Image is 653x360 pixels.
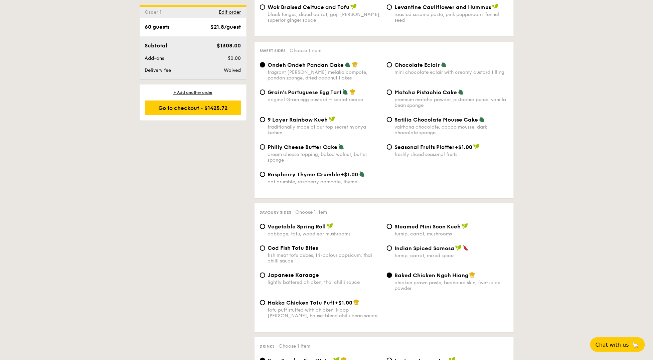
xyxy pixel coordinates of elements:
[387,89,392,95] input: Matcha Pistachio Cakepremium matcha powder, pistachio puree, vanilla bean sponge
[268,152,381,163] div: cream cheese topping, baked walnut, butter sponge
[268,69,381,81] div: fragrant [PERSON_NAME] melaka compote, pandan sponge, dried coconut flakes
[268,272,319,278] span: Japanese Karaage
[590,337,645,352] button: Chat with us🦙
[228,55,241,61] span: $0.00
[329,116,335,122] img: icon-vegan.f8ff3823.svg
[395,69,508,75] div: mini chocolate eclair with creamy custard filling
[290,48,322,53] span: Choose 1 item
[387,4,392,10] input: Levantine Cauliflower and Hummusroasted sesame paste, pink peppercorn, fennel seed
[224,67,241,73] span: Waived
[387,117,392,122] input: Satilia Chocolate Mousse Cakevalrhona chocolate, cacao mousse, dark chocolate sponge
[296,209,327,215] span: Choose 1 item
[395,253,508,258] div: turnip, carrot, mixed spice
[260,344,275,349] span: Drinks
[268,300,335,306] span: Hakka Chicken Tofu Puff
[145,9,165,15] span: Order 1
[145,101,241,115] div: Go to checkout - $1425.72
[260,4,265,10] input: Wok Braised Celtuce and Tofublack fungus, diced carrot, goji [PERSON_NAME], superior ginger sauce
[387,273,392,278] input: Baked Chicken Ngoh Hiangchicken prawn paste, beancurd skin, five-spice powder
[268,307,381,319] div: tofu puff stuffed with chicken, kicap [PERSON_NAME], house-blend chilli bean sauce
[387,224,392,229] input: Steamed Mini Soon Kuehturnip, carrot, mushrooms
[455,144,473,150] span: +$1.00
[395,152,508,157] div: freshly sliced seasonal fruits
[260,210,292,215] span: Savoury sides
[268,124,381,136] div: traditionally made at our top secret nyonya kichen
[260,172,265,177] input: Raspberry Thyme Crumble+$1.00oat crumble, raspberry compote, thyme
[219,9,241,15] span: Edit order
[473,144,480,150] img: icon-vegan.f8ff3823.svg
[268,62,344,68] span: Ondeh Ondeh Pandan Cake
[268,231,381,237] div: cabbage, tofu, wood ear mushrooms
[268,179,381,185] div: oat crumble, raspberry compote, thyme
[145,55,164,61] span: Add-ons
[395,89,457,96] span: Matcha Pistachio Cake
[353,299,359,305] img: icon-chef-hat.a58ddaea.svg
[359,171,365,177] img: icon-vegetarian.fe4039eb.svg
[395,124,508,136] div: valrhona chocolate, cacao mousse, dark chocolate sponge
[217,42,241,49] span: $1308.00
[441,61,447,67] img: icon-vegetarian.fe4039eb.svg
[260,273,265,278] input: Japanese Karaagelightly battered chicken, thai chilli sauce
[338,144,344,150] img: icon-vegetarian.fe4039eb.svg
[492,4,499,10] img: icon-vegan.f8ff3823.svg
[350,4,357,10] img: icon-vegan.f8ff3823.svg
[350,89,356,95] img: icon-chef-hat.a58ddaea.svg
[268,12,381,23] div: black fungus, diced carrot, goji [PERSON_NAME], superior ginger sauce
[395,272,469,279] span: Baked Chicken Ngoh Hiang
[335,300,353,306] span: +$1.00
[145,90,241,95] div: + Add another order
[395,144,455,150] span: Seasonal Fruits Platter
[387,245,392,251] input: Indian Spiced Samosaturnip, carrot, mixed spice
[395,62,440,68] span: Chocolate Eclair
[260,300,265,305] input: Hakka Chicken Tofu Puff+$1.00tofu puff stuffed with chicken, kicap [PERSON_NAME], house-blend chi...
[260,245,265,251] input: Cod Fish Tofu Bitesfish meat tofu cubes, tri-colour capsicum, thai chilli sauce
[387,144,392,150] input: Seasonal Fruits Platter+$1.00freshly sliced seasonal fruits
[268,97,381,103] div: original Grain egg custard – secret recipe
[395,12,508,23] div: roasted sesame paste, pink peppercorn, fennel seed
[463,245,469,251] img: icon-spicy.37a8142b.svg
[395,97,508,108] div: premium matcha powder, pistachio puree, vanilla bean sponge
[395,245,455,251] span: Indian Spiced Samosa
[342,89,348,95] img: icon-vegetarian.fe4039eb.svg
[352,61,358,67] img: icon-chef-hat.a58ddaea.svg
[632,341,640,349] span: 🦙
[260,144,265,150] input: Philly Cheese Butter Cakecream cheese topping, baked walnut, butter sponge
[455,245,462,251] img: icon-vegan.f8ff3823.svg
[145,42,168,49] span: Subtotal
[211,23,241,31] div: $21.8/guest
[260,48,286,53] span: Sweet sides
[260,117,265,122] input: 9 Layer Rainbow Kuehtraditionally made at our top secret nyonya kichen
[145,67,171,73] span: Delivery fee
[395,280,508,291] div: chicken prawn paste, beancurd skin, five-spice powder
[395,117,478,123] span: Satilia Chocolate Mousse Cake
[145,23,170,31] div: 60 guests
[469,272,475,278] img: icon-chef-hat.a58ddaea.svg
[395,231,508,237] div: turnip, carrot, mushrooms
[479,116,485,122] img: icon-vegetarian.fe4039eb.svg
[268,89,342,96] span: Grain's Portuguese Egg Tart
[268,144,338,150] span: Philly Cheese Butter Cake
[268,223,326,230] span: Vegetable Spring Roll
[268,117,328,123] span: 9 Layer Rainbow Kueh
[462,223,468,229] img: icon-vegan.f8ff3823.svg
[268,245,318,251] span: Cod Fish Tofu Bites
[395,223,461,230] span: Steamed Mini Soon Kueh
[279,343,311,349] span: Choose 1 item
[341,171,358,178] span: +$1.00
[596,342,629,348] span: Chat with us
[387,62,392,67] input: Chocolate Eclairmini chocolate eclair with creamy custard filling
[268,4,350,10] span: Wok Braised Celtuce and Tofu
[268,280,381,285] div: lightly battered chicken, thai chilli sauce
[260,62,265,67] input: Ondeh Ondeh Pandan Cakefragrant [PERSON_NAME] melaka compote, pandan sponge, dried coconut flakes
[260,89,265,95] input: Grain's Portuguese Egg Tartoriginal Grain egg custard – secret recipe
[268,171,341,178] span: Raspberry Thyme Crumble
[268,252,381,264] div: fish meat tofu cubes, tri-colour capsicum, thai chilli sauce
[458,89,464,95] img: icon-vegetarian.fe4039eb.svg
[345,61,351,67] img: icon-vegetarian.fe4039eb.svg
[327,223,333,229] img: icon-vegan.f8ff3823.svg
[260,224,265,229] input: Vegetable Spring Rollcabbage, tofu, wood ear mushrooms
[395,4,491,10] span: Levantine Cauliflower and Hummus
